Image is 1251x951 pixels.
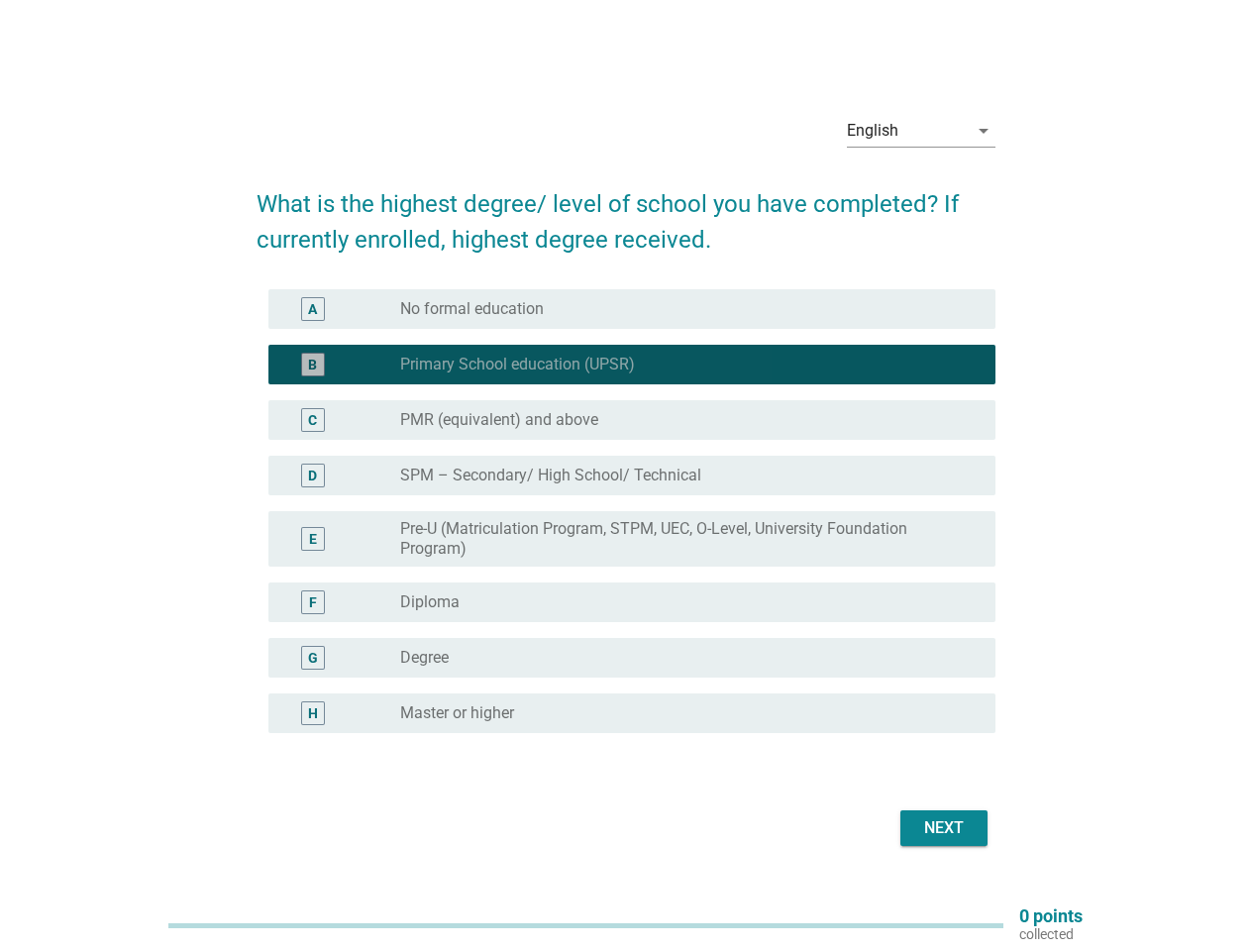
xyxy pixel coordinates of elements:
[309,529,317,550] div: E
[900,810,988,846] button: Next
[308,703,318,724] div: H
[400,703,514,723] label: Master or higher
[308,410,317,431] div: C
[308,466,317,486] div: D
[400,299,544,319] label: No formal education
[400,410,598,430] label: PMR (equivalent) and above
[308,355,317,375] div: B
[308,299,317,320] div: A
[400,592,460,612] label: Diploma
[916,816,972,840] div: Next
[400,648,449,668] label: Degree
[972,119,995,143] i: arrow_drop_down
[1019,907,1083,925] p: 0 points
[308,648,318,669] div: G
[309,592,317,613] div: F
[400,355,635,374] label: Primary School education (UPSR)
[400,519,964,559] label: Pre-U (Matriculation Program, STPM, UEC, O-Level, University Foundation Program)
[1019,925,1083,943] p: collected
[847,122,898,140] div: English
[257,166,995,258] h2: What is the highest degree/ level of school you have completed? If currently enrolled, highest de...
[400,466,701,485] label: SPM – Secondary/ High School/ Technical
